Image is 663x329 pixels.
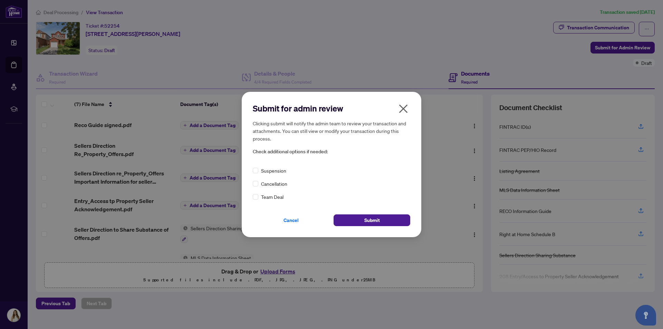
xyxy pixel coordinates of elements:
span: Suspension [261,167,286,174]
button: Open asap [635,305,656,326]
span: Cancellation [261,180,287,187]
span: Submit [364,215,380,226]
span: Cancel [284,215,299,226]
span: Check additional options if needed: [253,148,410,156]
button: Cancel [253,214,329,226]
span: Team Deal [261,193,284,201]
h2: Submit for admin review [253,103,410,114]
span: close [398,103,409,114]
button: Submit [334,214,410,226]
h5: Clicking submit will notify the admin team to review your transaction and attachments. You can st... [253,119,410,142]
